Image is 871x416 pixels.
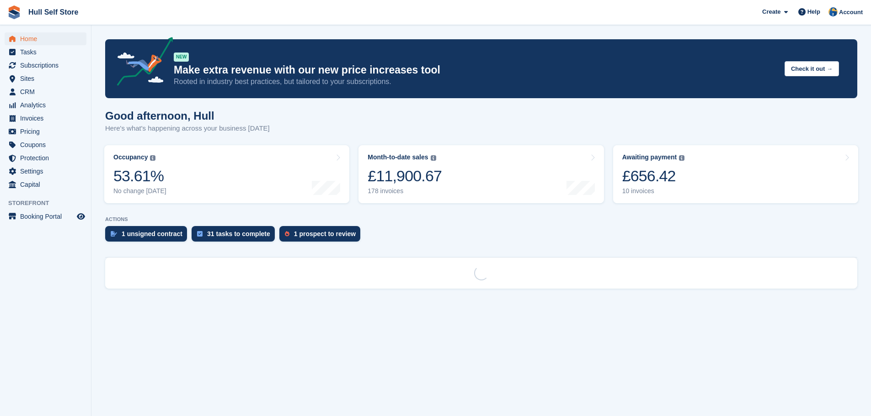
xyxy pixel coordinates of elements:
span: Settings [20,165,75,178]
a: Awaiting payment £656.42 10 invoices [613,145,858,203]
a: 31 tasks to complete [192,226,279,246]
img: price-adjustments-announcement-icon-8257ccfd72463d97f412b2fc003d46551f7dbcb40ab6d574587a9cd5c0d94... [109,37,173,89]
div: 178 invoices [368,187,442,195]
a: menu [5,125,86,138]
span: Storefront [8,199,91,208]
img: icon-info-grey-7440780725fd019a000dd9b08b2336e03edf1995a4989e88bcd33f0948082b44.svg [431,155,436,161]
a: menu [5,99,86,111]
a: Occupancy 53.61% No change [DATE] [104,145,349,203]
img: stora-icon-8386f47178a22dfd0bd8f6a31ec36ba5ce8667c1dd55bd0f319d3a0aa187defe.svg [7,5,21,19]
div: 31 tasks to complete [207,230,270,237]
div: 10 invoices [622,187,685,195]
a: menu [5,165,86,178]
p: Rooted in industry best practices, but tailored to your subscriptions. [174,77,777,87]
img: Hull Self Store [828,7,838,16]
span: Help [807,7,820,16]
span: Home [20,32,75,45]
a: menu [5,46,86,58]
div: NEW [174,53,189,62]
a: menu [5,210,86,223]
a: menu [5,178,86,191]
a: Hull Self Store [25,5,82,20]
span: Analytics [20,99,75,111]
div: £11,900.67 [368,167,442,185]
a: menu [5,72,86,85]
a: menu [5,112,86,125]
img: contract_signature_icon-13c848040528278c33f63329250d36e43548de30e8caae1d1a13099fd9432cc5.svg [111,231,117,237]
span: Booking Portal [20,210,75,223]
span: Create [762,7,780,16]
span: Invoices [20,112,75,125]
a: menu [5,152,86,164]
a: Month-to-date sales £11,900.67 178 invoices [358,145,604,203]
a: menu [5,32,86,45]
a: menu [5,59,86,72]
p: Make extra revenue with our new price increases tool [174,63,777,77]
a: 1 prospect to review [279,226,365,246]
span: Coupons [20,138,75,151]
button: Check it out → [785,61,839,76]
img: task-75834270c22a3079a89374b754ae025e5fb1db73e45f91037f5363f120a921f8.svg [197,231,203,237]
a: 1 unsigned contract [105,226,192,246]
span: CRM [20,85,75,98]
div: 1 unsigned contract [122,230,182,237]
div: Awaiting payment [622,153,677,161]
span: Account [839,8,863,17]
p: ACTIONS [105,216,857,222]
span: Protection [20,152,75,164]
div: Occupancy [113,153,148,161]
span: Pricing [20,125,75,138]
a: menu [5,85,86,98]
span: Subscriptions [20,59,75,72]
p: Here's what's happening across your business [DATE] [105,123,270,134]
div: Month-to-date sales [368,153,428,161]
a: menu [5,138,86,151]
span: Capital [20,178,75,191]
img: icon-info-grey-7440780725fd019a000dd9b08b2336e03edf1995a4989e88bcd33f0948082b44.svg [679,155,684,161]
img: prospect-51fa495bee0391a8d652442698ab0144808aea92771e9ea1ae160a38d050c398.svg [285,231,289,237]
span: Sites [20,72,75,85]
img: icon-info-grey-7440780725fd019a000dd9b08b2336e03edf1995a4989e88bcd33f0948082b44.svg [150,155,155,161]
div: 1 prospect to review [294,230,356,237]
span: Tasks [20,46,75,58]
div: £656.42 [622,167,685,185]
a: Preview store [75,211,86,222]
div: 53.61% [113,167,166,185]
div: No change [DATE] [113,187,166,195]
h1: Good afternoon, Hull [105,110,270,122]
